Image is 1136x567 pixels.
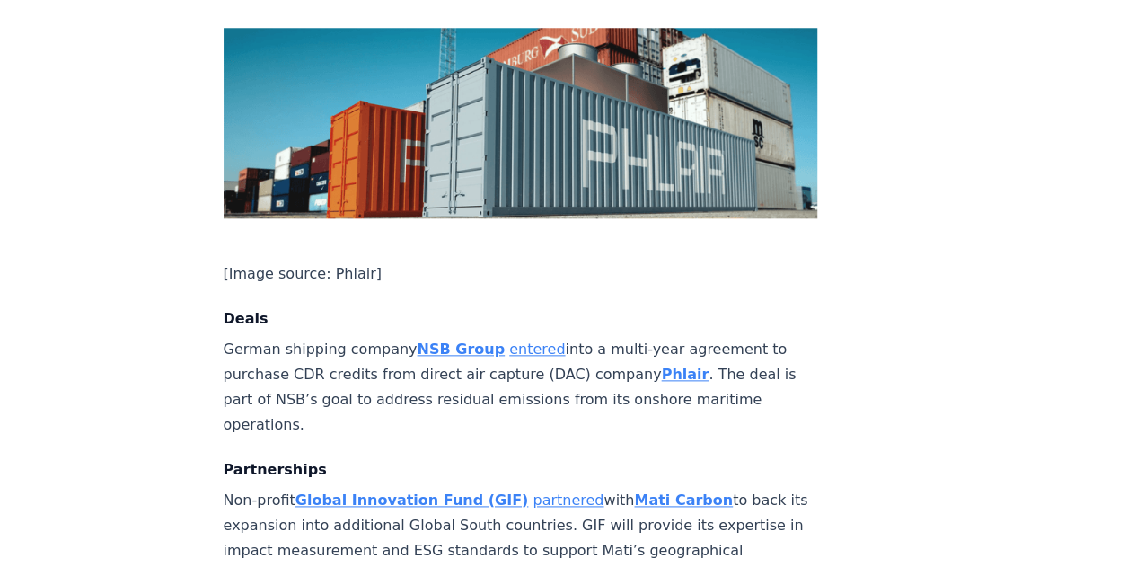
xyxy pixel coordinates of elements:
p: German shipping company into a multi-year agreement to purchase CDR credits from direct air captu... [224,337,818,438]
strong: Deals [224,310,269,327]
a: entered [509,341,565,358]
strong: Partnerships [224,461,327,478]
a: partnered [533,492,603,509]
img: blog post image [224,28,818,218]
a: Phlair [661,366,709,383]
a: NSB Group [417,341,505,358]
a: Mati Carbon [634,492,733,509]
a: Global Innovation Fund (GIF) [295,492,529,509]
p: [Image source: Phlair] [224,261,818,287]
